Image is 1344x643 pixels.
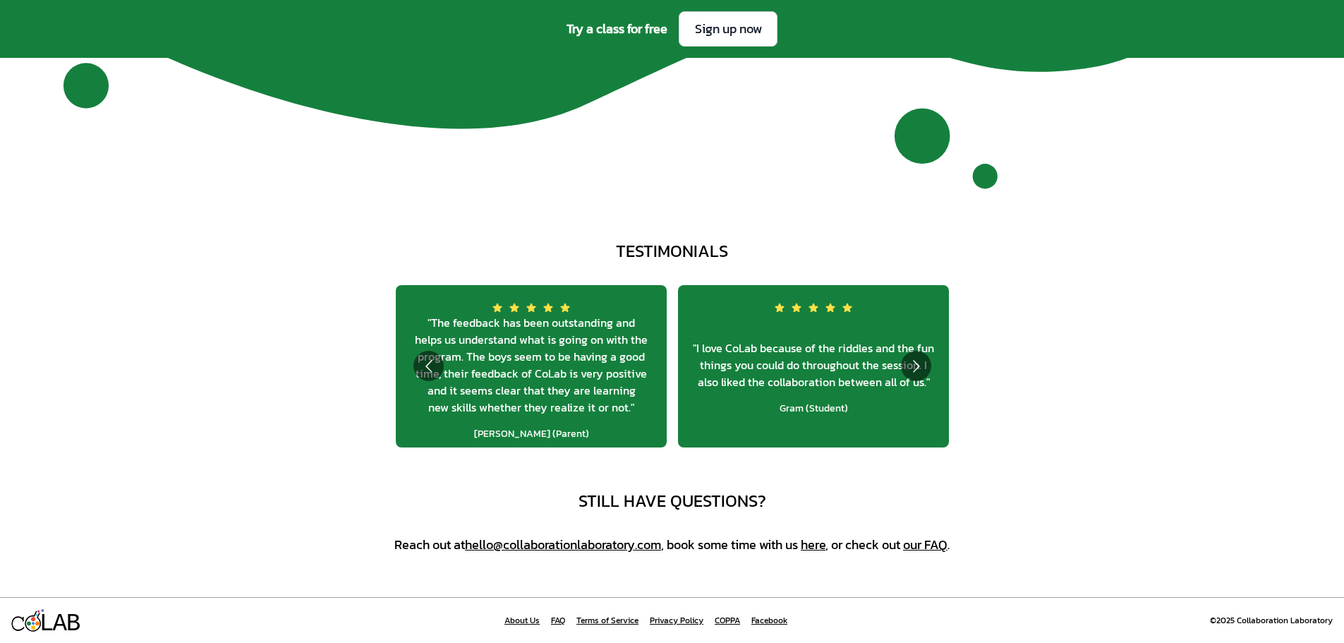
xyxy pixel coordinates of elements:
a: LAB [11,609,82,632]
a: Terms of Service [576,615,638,626]
div: B [67,609,82,639]
span: " I love CoLab because of the riddles and the fun things you could do throughout the session. I a... [689,339,938,390]
a: COPPA [715,615,740,626]
button: Go to previous slide [413,351,444,381]
a: hello@​collaboration​laboratory​.com [465,535,661,554]
a: our FAQ [903,535,948,554]
span: Gram (Student) [779,402,847,416]
span: Try a class for free [567,19,667,39]
a: Facebook [751,615,787,626]
div: Reach out at , book some time with us , or check out . [394,535,950,555]
a: Privacy Policy [650,615,703,626]
a: FAQ [551,615,565,626]
span: [PERSON_NAME] (Parent) [473,427,588,441]
div: A [53,609,68,639]
span: " The feedback has been outstanding and helps us understand what is going on with the program. Th... [407,314,655,416]
div: Still have questions? [579,490,766,512]
div: L [40,609,54,639]
div: testimonials [616,240,728,263]
a: Sign up now [679,11,777,47]
a: About Us [504,615,540,626]
a: here [801,535,825,554]
button: Go to next slide [901,351,931,381]
div: ©2025 Collaboration Laboratory [1210,615,1333,626]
